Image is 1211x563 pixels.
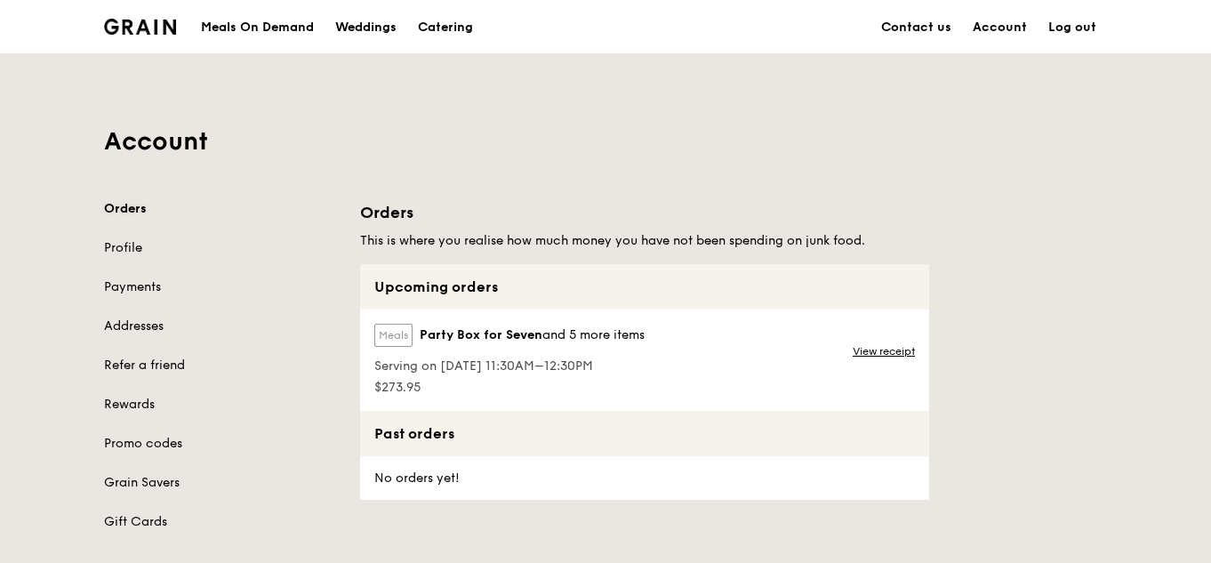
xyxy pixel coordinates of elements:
[418,1,473,54] div: Catering
[325,1,407,54] a: Weddings
[104,357,339,374] a: Refer a friend
[360,200,929,225] h1: Orders
[104,278,339,296] a: Payments
[374,324,413,347] label: Meals
[104,474,339,492] a: Grain Savers
[360,456,470,500] div: No orders yet!
[853,344,915,358] a: View receipt
[542,327,645,342] span: and 5 more items
[335,1,397,54] div: Weddings
[104,435,339,453] a: Promo codes
[201,1,314,54] div: Meals On Demand
[104,239,339,257] a: Profile
[420,326,542,344] span: Party Box for Seven
[870,1,962,54] a: Contact us
[104,125,1107,157] h1: Account
[407,1,484,54] a: Catering
[962,1,1038,54] a: Account
[104,513,339,531] a: Gift Cards
[360,232,929,250] h5: This is where you realise how much money you have not been spending on junk food.
[104,396,339,414] a: Rewards
[104,318,339,335] a: Addresses
[104,200,339,218] a: Orders
[1038,1,1107,54] a: Log out
[360,411,929,456] div: Past orders
[374,379,645,397] span: $273.95
[374,358,645,375] span: Serving on [DATE] 11:30AM–12:30PM
[360,264,929,310] div: Upcoming orders
[104,19,176,35] img: Grain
